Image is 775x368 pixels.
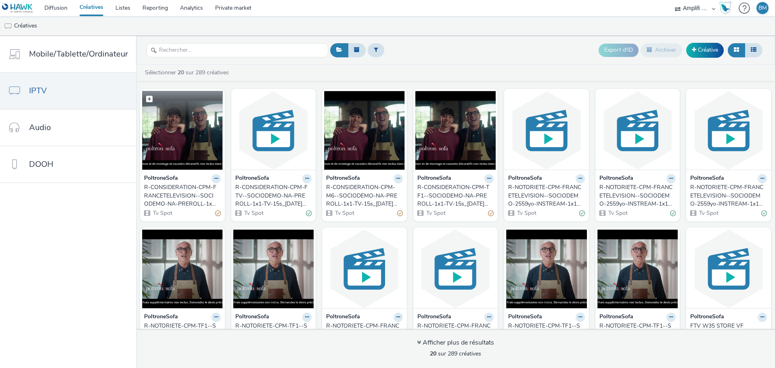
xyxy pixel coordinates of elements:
[326,322,403,347] a: R-NOTORIETE-CPM-FRANCETELEVISION--SOCIODEMO-2559yo-INSTREAM-1x1-TV-15s-P-INSTREAM-1x1-W37STORE-$x...
[326,183,403,208] a: R-CONSIDERATION-CPM-M6--SOCIODEMO-NA-PREROLL-1x1-TV-15s_[DATE]_W39
[508,174,542,183] strong: PoltroneSofa
[29,48,128,60] span: Mobile/Tablette/Ordinateur
[147,43,328,57] input: Rechercher...
[599,313,633,322] strong: PoltroneSofa
[690,183,764,208] div: R-NOTORIETE-CPM-FRANCETELEVISION--SOCIODEMO-2559yo-INSTREAM-1x1-TV-15s-$427404046$-P-INSTREAM-1x1...
[508,183,582,208] div: R-NOTORIETE-CPM-FRANCETELEVISION--SOCIODEMO-2559yo-INSTREAM-1x1-TV-15s-$427404046$-P-INSTREAM-1x1...
[698,209,718,217] span: Tv Spot
[144,174,178,183] strong: PoltroneSofa
[233,229,314,308] img: R-NOTORIETE-CPM-TF1--SOCIODEMO-2559yo-INSTREAM-1x1-TV-15s-$427404871$-P-INSTREAM-1x1-W38Promo visual
[719,2,731,15] img: Hawk Academy
[597,229,678,308] img: R-NOTORIETE-CPM-TF1--SOCIODEMO-2559yo-INSTREAM-1x1-TV-15s-P-INSTREAM-1x1-W37Promo-$427404871$PROM...
[152,209,172,217] span: Tv Spot
[607,209,628,217] span: Tv Spot
[488,209,494,217] div: Partiellement valide
[579,209,585,217] div: Valide
[326,174,360,183] strong: PoltroneSofa
[599,183,676,208] a: R-NOTORIETE-CPM-FRANCETELEVISION--SOCIODEMO-2559yo-INSTREAM-1x1-TV-15s-$427404046$-P-INSTREAM-1x1...
[508,183,585,208] a: R-NOTORIETE-CPM-FRANCETELEVISION--SOCIODEMO-2559yo-INSTREAM-1x1-TV-15s-$427404046$-P-INSTREAM-1x1...
[142,229,223,308] img: R-NOTORIETE-CPM-TF1--SOCIODEMO-2559yo-INSTREAM-1x1-TV-15s-$427404871$-P-INSTREAM-1x1-W38Store visual
[326,183,400,208] div: R-CONSIDERATION-CPM-M6--SOCIODEMO-NA-PREROLL-1x1-TV-15s_[DATE]_W39
[324,229,405,308] img: R-NOTORIETE-CPM-FRANCETELEVISION--SOCIODEMO-2559yo-INSTREAM-1x1-TV-15s-P-INSTREAM-1x1-W37STORE-$x...
[686,43,724,57] a: Créative
[326,322,400,347] div: R-NOTORIETE-CPM-FRANCETELEVISION--SOCIODEMO-2559yo-INSTREAM-1x1-TV-15s-P-INSTREAM-1x1-W37STORE-$x...
[235,183,309,208] div: R-CONSIDERATION-CPM-FTV--SOCIODEMO-NA-PREROLL-1x1-TV-15s_[DATE]_W39
[306,209,312,217] div: Valide
[417,174,451,183] strong: PoltroneSofa
[397,209,403,217] div: Partiellement valide
[688,91,769,170] img: R-NOTORIETE-CPM-FRANCETELEVISION--SOCIODEMO-2559yo-INSTREAM-1x1-TV-15s-$427404046$-P-INSTREAM-1x1...
[758,2,767,14] div: BM
[430,350,481,357] span: sur 289 créatives
[334,209,354,217] span: Tv Spot
[144,183,221,208] a: R-CONSIDERATION-CPM-FRANCETELEVISION--SOCIODEMO-NA-PREROLL-1x1-TV-15s_[DATE]_V2
[719,2,735,15] a: Hawk Academy
[690,174,724,183] strong: PoltroneSofa
[417,183,494,208] a: R-CONSIDERATION-CPM-TF1--SOCIODEMO-NA-PREROLL-1x1-TV-15s_[DATE]_W39
[508,322,582,347] div: R-NOTORIETE-CPM-TF1--SOCIODEMO-2559yo-INSTREAM-1x1-TV-15s-P-INSTREAM-1x1-W37Store-$427404871$STORE
[144,69,232,76] a: Sélectionner sur 289 créatives
[215,209,221,217] div: Partiellement valide
[144,183,218,208] div: R-CONSIDERATION-CPM-FRANCETELEVISION--SOCIODEMO-NA-PREROLL-1x1-TV-15s_[DATE]_V2
[690,322,764,330] div: FTV W35 STORE VF
[417,338,494,347] div: Afficher plus de résultats
[728,43,745,57] button: Grille
[417,183,491,208] div: R-CONSIDERATION-CPM-TF1--SOCIODEMO-NA-PREROLL-1x1-TV-15s_[DATE]_W39
[144,313,178,322] strong: PoltroneSofa
[599,44,639,57] button: Export d'ID
[690,313,724,322] strong: PoltroneSofa
[233,91,314,170] img: R-CONSIDERATION-CPM-FTV--SOCIODEMO-NA-PREROLL-1x1-TV-15s_2025-09-24_W39 visual
[688,229,769,308] img: FTV W35 STORE VF visual
[235,313,269,322] strong: PoltroneSofa
[235,322,312,347] a: R-NOTORIETE-CPM-TF1--SOCIODEMO-2559yo-INSTREAM-1x1-TV-15s-$427404871$-P-INSTREAM-1x1-W38Promo
[235,183,312,208] a: R-CONSIDERATION-CPM-FTV--SOCIODEMO-NA-PREROLL-1x1-TV-15s_[DATE]_W39
[599,174,633,183] strong: PoltroneSofa
[29,85,47,97] span: IPTV
[235,174,269,183] strong: PoltroneSofa
[690,322,767,330] a: FTV W35 STORE VF
[506,91,587,170] img: R-NOTORIETE-CPM-FRANCETELEVISION--SOCIODEMO-2559yo-INSTREAM-1x1-TV-15s-$427404046$-P-INSTREAM-1x1...
[417,322,494,347] a: R-NOTORIETE-CPM-FRANCETELEVISION--SOCIODEMO-2559yo-INSTREAM-1x1-TV-15s-P-INSTREAM-1x1-W37PROMO-$x...
[597,91,678,170] img: R-NOTORIETE-CPM-FRANCETELEVISION--SOCIODEMO-2559yo-INSTREAM-1x1-TV-15s-$427404046$-P-INSTREAM-1x1...
[29,122,51,133] span: Audio
[745,43,762,57] button: Liste
[142,91,223,170] img: R-CONSIDERATION-CPM-FRANCETELEVISION--SOCIODEMO-NA-PREROLL-1x1-TV-15s_2025-09-24_V2 visual
[2,3,33,13] img: undefined Logo
[29,158,53,170] span: DOOH
[178,69,184,76] strong: 20
[243,209,264,217] span: Tv Spot
[641,43,682,57] button: Archiver
[516,209,536,217] span: Tv Spot
[326,313,360,322] strong: PoltroneSofa
[144,322,218,347] div: R-NOTORIETE-CPM-TF1--SOCIODEMO-2559yo-INSTREAM-1x1-TV-15s-$427404871$-P-INSTREAM-1x1-W38Store
[235,322,309,347] div: R-NOTORIETE-CPM-TF1--SOCIODEMO-2559yo-INSTREAM-1x1-TV-15s-$427404871$-P-INSTREAM-1x1-W38Promo
[4,22,12,30] img: tv
[415,91,496,170] img: R-CONSIDERATION-CPM-TF1--SOCIODEMO-NA-PREROLL-1x1-TV-15s_2025-09-24_W39 visual
[670,209,676,217] div: Valide
[430,350,436,357] strong: 20
[690,183,767,208] a: R-NOTORIETE-CPM-FRANCETELEVISION--SOCIODEMO-2559yo-INSTREAM-1x1-TV-15s-$427404046$-P-INSTREAM-1x1...
[761,209,767,217] div: Valide
[425,209,446,217] span: Tv Spot
[599,183,673,208] div: R-NOTORIETE-CPM-FRANCETELEVISION--SOCIODEMO-2559yo-INSTREAM-1x1-TV-15s-$427404046$-P-INSTREAM-1x1...
[417,313,451,322] strong: PoltroneSofa
[324,91,405,170] img: R-CONSIDERATION-CPM-M6--SOCIODEMO-NA-PREROLL-1x1-TV-15s_2025-09-24_W39 visual
[506,229,587,308] img: R-NOTORIETE-CPM-TF1--SOCIODEMO-2559yo-INSTREAM-1x1-TV-15s-P-INSTREAM-1x1-W37Store-$427404871$STOR...
[508,322,585,347] a: R-NOTORIETE-CPM-TF1--SOCIODEMO-2559yo-INSTREAM-1x1-TV-15s-P-INSTREAM-1x1-W37Store-$427404871$STORE
[144,322,221,347] a: R-NOTORIETE-CPM-TF1--SOCIODEMO-2559yo-INSTREAM-1x1-TV-15s-$427404871$-P-INSTREAM-1x1-W38Store
[599,322,676,347] a: R-NOTORIETE-CPM-TF1--SOCIODEMO-2559yo-INSTREAM-1x1-TV-15s-P-INSTREAM-1x1-W37Promo-$427404871$PROMO
[599,322,673,347] div: R-NOTORIETE-CPM-TF1--SOCIODEMO-2559yo-INSTREAM-1x1-TV-15s-P-INSTREAM-1x1-W37Promo-$427404871$PROMO
[508,313,542,322] strong: PoltroneSofa
[417,322,491,347] div: R-NOTORIETE-CPM-FRANCETELEVISION--SOCIODEMO-2559yo-INSTREAM-1x1-TV-15s-P-INSTREAM-1x1-W37PROMO-$x...
[415,229,496,308] img: R-NOTORIETE-CPM-FRANCETELEVISION--SOCIODEMO-2559yo-INSTREAM-1x1-TV-15s-P-INSTREAM-1x1-W37PROMO-$x...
